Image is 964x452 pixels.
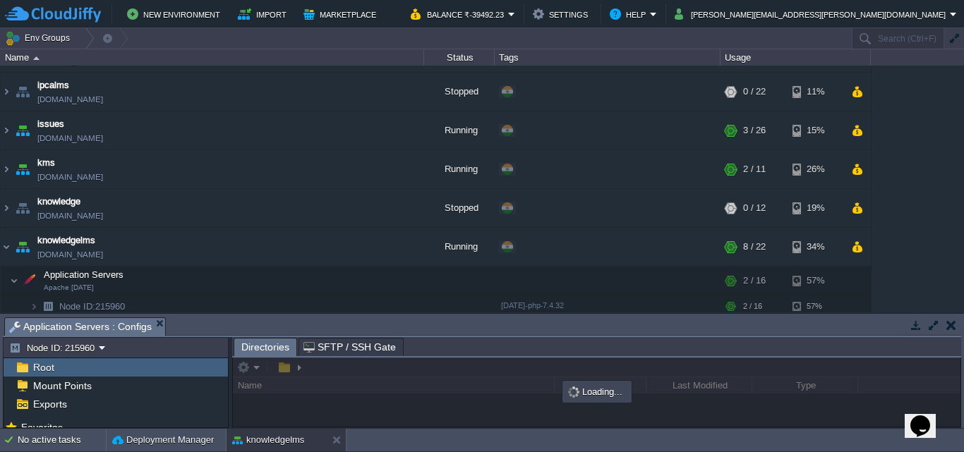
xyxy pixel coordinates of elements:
[675,6,950,23] button: [PERSON_NAME][EMAIL_ADDRESS][PERSON_NAME][DOMAIN_NAME]
[42,269,126,280] a: Application ServersApache [DATE]
[13,73,32,111] img: AMDAwAAAACH5BAEAAAAALAAAAAABAAEAAAICRAEAOw==
[44,283,94,292] span: Apache [DATE]
[424,189,495,227] div: Stopped
[19,267,39,295] img: AMDAwAAAACH5BAEAAAAALAAAAAABAAEAAAICRAEAOw==
[13,228,32,266] img: AMDAwAAAACH5BAEAAAAALAAAAAABAAEAAAICRAEAOw==
[33,56,40,60] img: AMDAwAAAACH5BAEAAAAALAAAAAABAAEAAAICRAEAOw==
[112,433,214,447] button: Deployment Manager
[58,300,127,312] span: 215960
[58,300,127,312] a: Node ID:215960
[37,248,103,262] a: [DOMAIN_NAME]
[743,73,766,111] div: 0 / 22
[238,6,291,23] button: Import
[424,228,495,266] div: Running
[793,150,838,188] div: 26%
[1,228,12,266] img: AMDAwAAAACH5BAEAAAAALAAAAAABAAEAAAICRAEAOw==
[241,338,289,356] span: Directories
[743,228,766,266] div: 8 / 22
[303,338,396,355] span: SFTP / SSH Gate
[1,73,12,111] img: AMDAwAAAACH5BAEAAAAALAAAAAABAAEAAAICRAEAOw==
[411,6,508,23] button: Balance ₹-39492.23
[495,49,720,66] div: Tags
[13,189,32,227] img: AMDAwAAAACH5BAEAAAAALAAAAAABAAEAAAICRAEAOw==
[793,267,838,295] div: 57%
[18,421,65,434] span: Favorites
[743,189,766,227] div: 0 / 12
[37,92,103,106] a: [DOMAIN_NAME]
[424,150,495,188] div: Running
[37,195,80,209] a: knowledge
[793,295,838,317] div: 57%
[905,396,950,438] iframe: chat widget
[37,156,55,170] a: kms
[9,318,152,336] span: Application Servers : Configs
[30,361,56,374] a: Root
[10,267,18,295] img: AMDAwAAAACH5BAEAAAAALAAAAAABAAEAAAICRAEAOw==
[13,111,32,149] img: AMDAwAAAACH5BAEAAAAALAAAAAABAAEAAAICRAEAOw==
[13,150,32,188] img: AMDAwAAAACH5BAEAAAAALAAAAAABAAEAAAICRAEAOw==
[721,49,870,66] div: Usage
[793,73,838,111] div: 11%
[743,150,766,188] div: 2 / 11
[37,131,103,145] a: [DOMAIN_NAME]
[30,379,94,392] a: Mount Points
[424,111,495,149] div: Running
[37,209,103,223] a: [DOMAIN_NAME]
[1,150,12,188] img: AMDAwAAAACH5BAEAAAAALAAAAAABAAEAAAICRAEAOw==
[18,429,106,451] div: No active tasks
[5,6,101,23] img: CloudJiffy
[5,28,75,48] button: Env Groups
[1,189,12,227] img: AMDAwAAAACH5BAEAAAAALAAAAAABAAEAAAICRAEAOw==
[793,189,838,227] div: 19%
[793,228,838,266] div: 34%
[610,6,650,23] button: Help
[37,78,69,92] a: ipcalms
[533,6,592,23] button: Settings
[743,111,766,149] div: 3 / 26
[424,73,495,111] div: Stopped
[59,301,95,312] span: Node ID:
[425,49,494,66] div: Status
[232,433,304,447] button: knowledgelms
[9,341,99,354] button: Node ID: 215960
[501,301,564,310] span: [DATE]-php-7.4.32
[38,295,58,317] img: AMDAwAAAACH5BAEAAAAALAAAAAABAAEAAAICRAEAOw==
[793,111,838,149] div: 15%
[37,170,103,184] a: [DOMAIN_NAME]
[743,267,766,295] div: 2 / 16
[564,382,630,401] div: Loading...
[127,6,224,23] button: New Environment
[1,111,12,149] img: AMDAwAAAACH5BAEAAAAALAAAAAABAAEAAAICRAEAOw==
[30,398,69,410] a: Exports
[1,49,423,66] div: Name
[37,117,64,131] a: issues
[30,295,38,317] img: AMDAwAAAACH5BAEAAAAALAAAAAABAAEAAAICRAEAOw==
[42,269,126,281] span: Application Servers
[37,233,95,248] a: knowledgelms
[18,422,65,433] a: Favorites
[303,6,380,23] button: Marketplace
[743,295,762,317] div: 2 / 16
